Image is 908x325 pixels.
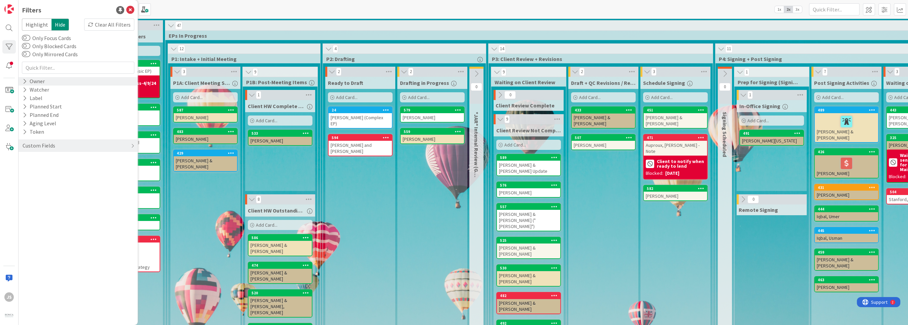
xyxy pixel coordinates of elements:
div: 525 [497,237,560,243]
span: Waiting on Client Review [495,79,558,86]
div: [PERSON_NAME] [174,135,237,143]
span: Support [14,1,31,9]
button: Only Blocked Cards [22,43,30,50]
label: Only Focus Cards [22,34,71,42]
div: 533 [251,131,312,136]
div: 433 [572,107,635,113]
div: 586[PERSON_NAME] & [PERSON_NAME] [248,235,312,256]
div: 471 [644,135,707,141]
div: [PERSON_NAME][US_STATE] [740,136,803,145]
div: 444Iqbal, Umer [815,206,878,221]
div: 594[PERSON_NAME] and [PERSON_NAME] [329,135,392,156]
div: 589 [497,155,560,161]
div: 589 [500,155,560,160]
span: In-Office Signing [739,103,780,109]
div: Clear All Filters [84,19,134,31]
span: Add Card... [504,142,526,148]
div: Custom Fields [22,141,56,150]
span: Prep for Signing (Signing This Week) [738,79,801,86]
div: 576[PERSON_NAME] [497,182,560,197]
div: Label [22,94,43,102]
div: 24 [332,108,392,112]
span: 1 [744,68,749,76]
span: Signing Scheduled [721,112,728,157]
div: 445 [815,228,878,234]
div: [PERSON_NAME] [401,135,464,143]
div: 463 [818,278,878,282]
span: Add Card... [822,94,844,100]
div: 582 [647,186,707,191]
span: P1B: Post-Meeting Items [246,79,309,86]
div: [PERSON_NAME] & [PERSON_NAME] [815,255,878,270]
div: 491 [743,131,803,136]
div: [PERSON_NAME] [815,155,878,178]
div: 431 [815,185,878,191]
button: Only Focus Cards [22,35,30,41]
span: Drafting in Progress [400,79,449,86]
div: Blocked: [646,170,663,177]
span: 9 [504,115,510,123]
div: 525 [500,238,560,243]
span: 14 [498,45,506,53]
div: 445 [818,228,878,233]
div: 431 [818,185,878,190]
div: 451 [644,107,707,113]
div: 507 [572,135,635,141]
div: 483[PERSON_NAME] [174,129,237,143]
span: Post Signing Activities [814,79,869,86]
div: 559 [404,129,464,134]
div: 579 [404,108,464,112]
span: Add Card... [651,94,673,100]
div: 557[PERSON_NAME] & [PERSON_NAME] ("[PERSON_NAME]") [497,204,560,231]
span: Add Card... [579,94,601,100]
div: 426[PERSON_NAME] [815,149,878,178]
div: 594 [329,135,392,141]
div: 576 [500,183,560,188]
span: 4 [333,45,338,53]
span: 0 [719,83,731,91]
div: 24 [329,107,392,113]
span: P1A: Client Meeting Scheduled [173,79,230,86]
div: [PERSON_NAME] [644,192,707,200]
div: Filters [22,5,41,15]
div: 429 [177,151,237,156]
div: [PERSON_NAME] [248,136,312,145]
div: [PERSON_NAME] and [PERSON_NAME] [329,141,392,156]
div: 24[PERSON_NAME] (Complex EP) [329,107,392,128]
span: Add Card... [336,94,358,100]
div: 530[PERSON_NAME] & [PERSON_NAME] [497,265,560,286]
div: 533 [248,130,312,136]
span: 0 [471,83,482,91]
div: 459[PERSON_NAME] & [PERSON_NAME] [815,249,878,270]
span: 0 [504,91,516,99]
span: Draft + QC Revisions / Review Mtg [571,79,636,86]
div: Aging Level [22,119,57,128]
span: 11 [725,45,733,53]
div: 426 [818,150,878,154]
div: [PERSON_NAME] & [PERSON_NAME] [644,113,707,128]
div: Blocked: [889,173,906,180]
div: JS [4,292,14,302]
div: 429[PERSON_NAME] & [PERSON_NAME] [174,150,237,171]
span: Client HW Complete - Office Work [248,103,305,109]
input: Quick Filter... [809,3,860,15]
span: 3 [894,68,900,76]
div: Iqbal, Umer [815,212,878,221]
div: 507[PERSON_NAME] [572,135,635,150]
span: Add Card... [747,118,769,124]
div: [PERSON_NAME] [815,283,878,292]
span: Client Review Not Complete [496,127,561,134]
span: P1: Intake + Initial Meeting [171,56,312,62]
div: 2 [35,3,37,8]
div: 451 [647,108,707,112]
div: [PERSON_NAME] [497,188,560,197]
div: 491 [740,130,803,136]
span: Add Card... [408,94,430,100]
div: 507 [575,135,635,140]
div: [PERSON_NAME] & [PERSON_NAME] [497,243,560,258]
div: 444 [818,207,878,212]
div: [PERSON_NAME] & [PERSON_NAME] ("[PERSON_NAME]") [497,210,560,231]
span: 9 [501,68,506,76]
div: Planned Start [22,102,63,111]
div: Iqbal, Usman [815,234,878,242]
